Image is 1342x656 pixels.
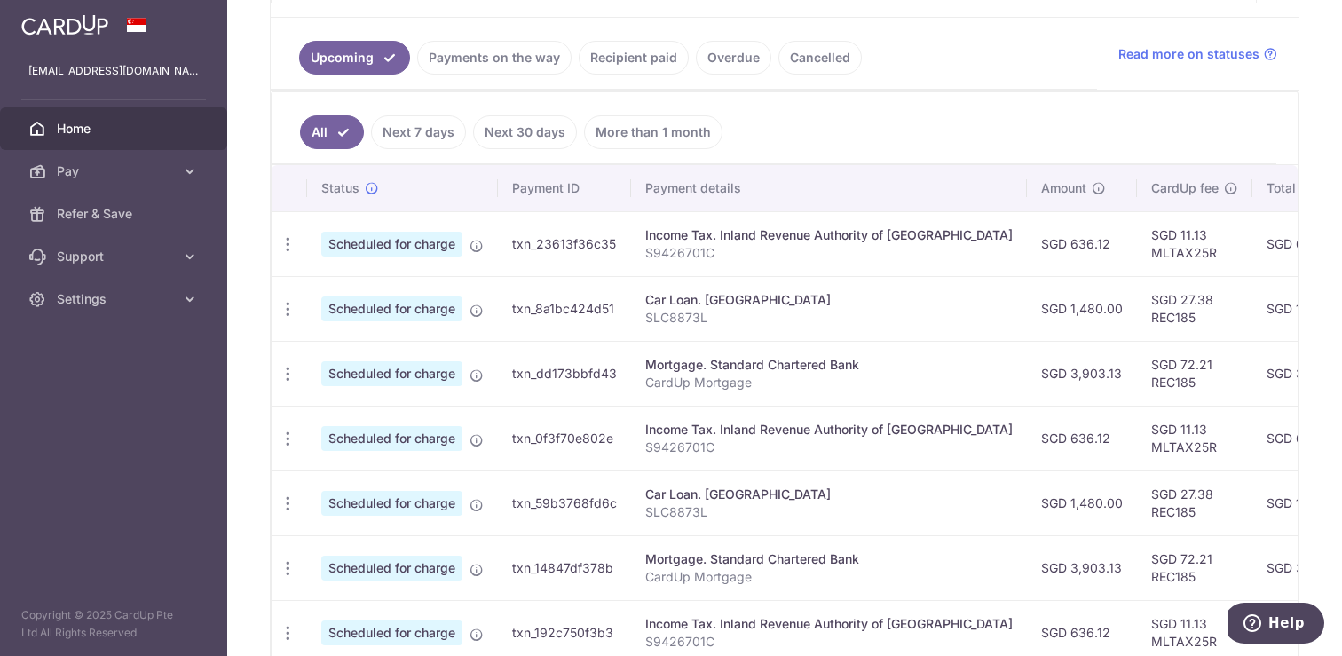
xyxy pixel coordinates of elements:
[321,491,462,516] span: Scheduled for charge
[645,550,1013,568] div: Mortgage. Standard Chartered Bank
[645,374,1013,391] p: CardUp Mortgage
[778,41,862,75] a: Cancelled
[1027,535,1137,600] td: SGD 3,903.13
[57,290,174,308] span: Settings
[473,115,577,149] a: Next 30 days
[321,179,359,197] span: Status
[371,115,466,149] a: Next 7 days
[321,296,462,321] span: Scheduled for charge
[645,356,1013,374] div: Mortgage. Standard Chartered Bank
[1137,276,1252,341] td: SGD 27.38 REC185
[696,41,771,75] a: Overdue
[645,421,1013,439] div: Income Tax. Inland Revenue Authority of [GEOGRAPHIC_DATA]
[1118,45,1259,63] span: Read more on statuses
[498,341,631,406] td: txn_dd173bbfd43
[1027,406,1137,470] td: SGD 636.12
[28,62,199,80] p: [EMAIL_ADDRESS][DOMAIN_NAME]
[321,556,462,581] span: Scheduled for charge
[321,620,462,645] span: Scheduled for charge
[1228,603,1324,647] iframe: Opens a widget where you can find more information
[631,165,1027,211] th: Payment details
[1137,341,1252,406] td: SGD 72.21 REC185
[498,211,631,276] td: txn_23613f36c35
[645,291,1013,309] div: Car Loan. [GEOGRAPHIC_DATA]
[321,232,462,257] span: Scheduled for charge
[1027,341,1137,406] td: SGD 3,903.13
[645,633,1013,651] p: S9426701C
[498,276,631,341] td: txn_8a1bc424d51
[1137,211,1252,276] td: SGD 11.13 MLTAX25R
[1041,179,1086,197] span: Amount
[1137,406,1252,470] td: SGD 11.13 MLTAX25R
[645,226,1013,244] div: Income Tax. Inland Revenue Authority of [GEOGRAPHIC_DATA]
[321,426,462,451] span: Scheduled for charge
[417,41,572,75] a: Payments on the way
[321,361,462,386] span: Scheduled for charge
[1151,179,1219,197] span: CardUp fee
[498,406,631,470] td: txn_0f3f70e802e
[57,162,174,180] span: Pay
[645,486,1013,503] div: Car Loan. [GEOGRAPHIC_DATA]
[299,41,410,75] a: Upcoming
[498,165,631,211] th: Payment ID
[1137,535,1252,600] td: SGD 72.21 REC185
[579,41,689,75] a: Recipient paid
[1027,470,1137,535] td: SGD 1,480.00
[57,248,174,265] span: Support
[645,568,1013,586] p: CardUp Mortgage
[498,470,631,535] td: txn_59b3768fd6c
[1118,45,1277,63] a: Read more on statuses
[645,244,1013,262] p: S9426701C
[57,205,174,223] span: Refer & Save
[1027,276,1137,341] td: SGD 1,480.00
[1267,179,1325,197] span: Total amt.
[1137,470,1252,535] td: SGD 27.38 REC185
[1027,211,1137,276] td: SGD 636.12
[645,503,1013,521] p: SLC8873L
[584,115,722,149] a: More than 1 month
[57,120,174,138] span: Home
[645,309,1013,327] p: SLC8873L
[21,14,108,36] img: CardUp
[645,615,1013,633] div: Income Tax. Inland Revenue Authority of [GEOGRAPHIC_DATA]
[645,439,1013,456] p: S9426701C
[498,535,631,600] td: txn_14847df378b
[300,115,364,149] a: All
